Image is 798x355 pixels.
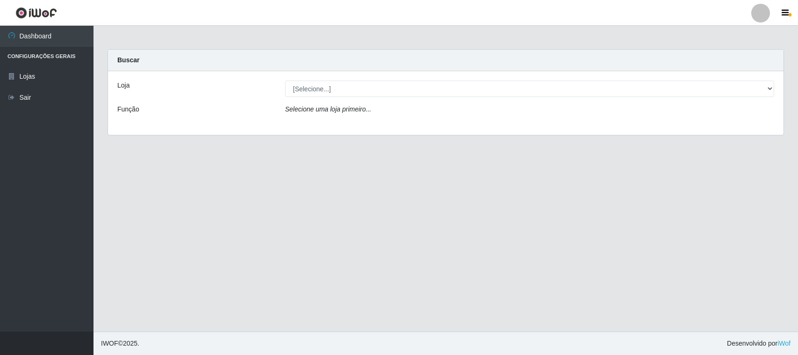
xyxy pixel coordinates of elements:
[117,56,139,64] strong: Buscar
[117,104,139,114] label: Função
[285,105,371,113] i: Selecione uma loja primeiro...
[117,81,129,90] label: Loja
[15,7,57,19] img: CoreUI Logo
[101,339,139,348] span: © 2025 .
[777,340,791,347] a: iWof
[101,340,118,347] span: IWOF
[727,339,791,348] span: Desenvolvido por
